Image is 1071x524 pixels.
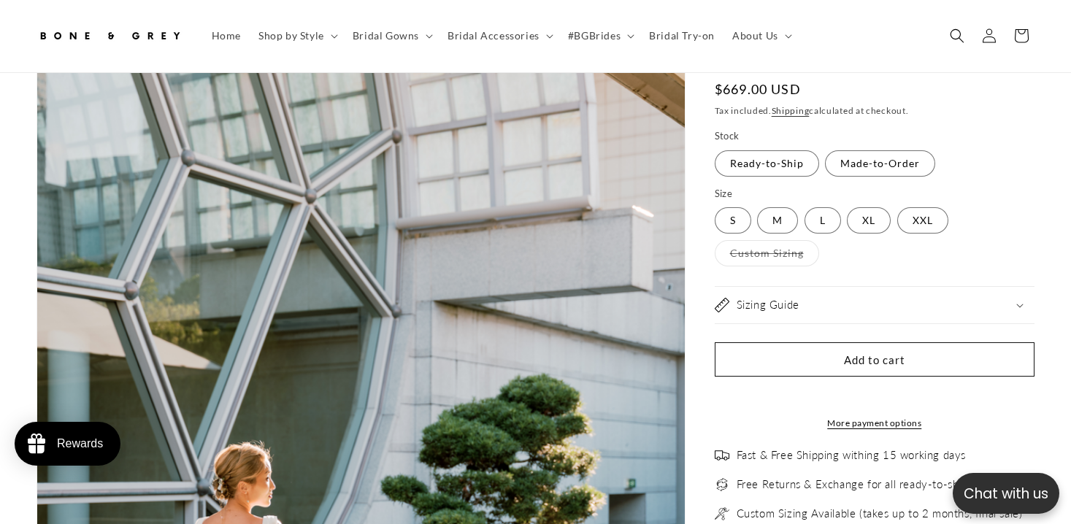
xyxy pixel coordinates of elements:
[258,29,324,42] span: Shop by Style
[715,417,1034,430] a: More payment options
[715,477,729,492] img: exchange_2.png
[715,104,1034,118] div: Tax included. calculated at checkout.
[757,207,798,234] label: M
[737,477,1004,492] span: Free Returns & Exchange for all ready-to-ship gowns
[737,506,1023,521] span: Custom Sizing Available (takes up to 2 months, final sale)
[353,29,419,42] span: Bridal Gowns
[737,298,799,312] h2: Sizing Guide
[715,240,819,266] label: Custom Sizing
[953,483,1059,504] p: Chat with us
[559,20,640,51] summary: #BGBrides
[737,448,966,463] span: Fast & Free Shipping withing 15 working days
[344,20,439,51] summary: Bridal Gowns
[37,20,183,53] img: Bone and Grey Bridal
[57,437,103,450] div: Rewards
[715,80,801,99] span: $669.00 USD
[715,187,734,201] legend: Size
[203,20,250,51] a: Home
[715,287,1034,323] summary: Sizing Guide
[772,105,810,116] a: Shipping
[723,20,798,51] summary: About Us
[825,150,935,177] label: Made-to-Order
[568,29,621,42] span: #BGBrides
[212,29,241,42] span: Home
[439,20,559,51] summary: Bridal Accessories
[448,29,540,42] span: Bridal Accessories
[715,342,1034,377] button: Add to cart
[732,29,778,42] span: About Us
[31,15,188,58] a: Bone and Grey Bridal
[715,150,819,177] label: Ready-to-Ship
[897,207,948,234] label: XXL
[847,207,891,234] label: XL
[941,20,973,53] summary: Search
[715,207,751,234] label: S
[805,207,841,234] label: L
[649,29,715,42] span: Bridal Try-on
[640,20,723,51] a: Bridal Try-on
[715,506,729,521] img: needle.png
[953,473,1059,514] button: Open chatbox
[715,129,741,144] legend: Stock
[250,20,344,51] summary: Shop by Style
